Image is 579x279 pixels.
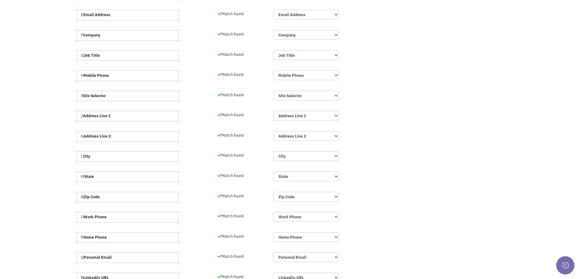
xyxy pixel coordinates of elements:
[83,12,110,17] b: Email Address
[77,51,178,61] div: G
[222,173,244,178] span: Match found
[222,133,244,138] span: Match found
[77,233,178,243] div: P
[77,151,178,162] div: L
[83,134,111,139] b: Address Line 2
[222,153,244,158] span: Match found
[222,213,244,219] span: Match found
[77,192,178,202] div: N
[77,172,178,182] div: M
[84,214,106,219] b: Work Phone
[222,254,244,259] span: Match found
[77,111,178,121] div: J
[222,193,244,199] span: Match found
[84,255,112,260] b: Personal Email
[222,234,244,239] span: Match found
[222,32,244,37] span: Match found
[77,91,178,101] div: I
[84,174,94,179] b: State
[82,93,106,98] b: Site Selector
[77,30,178,40] div: F
[77,131,178,141] div: K
[222,112,244,117] span: Match found
[77,253,178,263] div: Q
[83,113,111,118] b: Address Line 1
[77,212,178,222] div: O
[84,53,100,58] b: Job Title
[77,71,178,81] div: H
[83,154,90,159] b: City
[84,73,109,78] b: Mobile Phone
[222,92,244,97] span: Match found
[222,52,244,57] span: Match found
[84,194,100,199] b: Zip Code
[222,72,244,77] span: Match found
[77,10,178,20] div: E
[222,11,244,16] span: Match found
[83,235,107,240] b: Home Phone
[83,32,100,38] b: Company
